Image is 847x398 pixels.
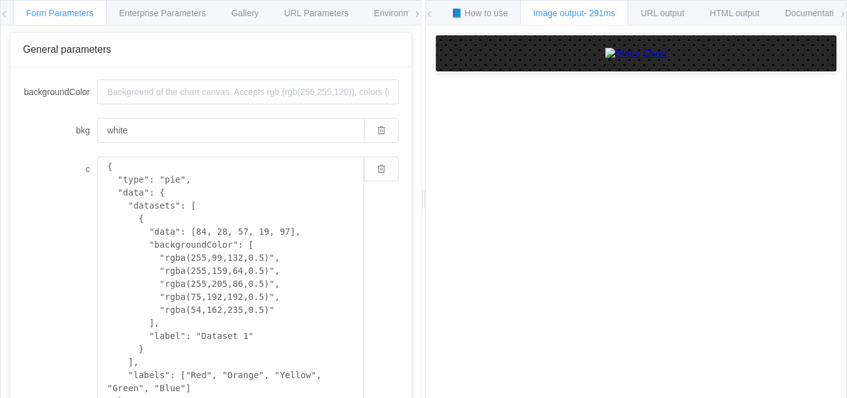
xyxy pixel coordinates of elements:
[23,79,97,104] label: backgroundColor
[97,79,399,104] input: Background of the chart canvas. Accepts rgb (rgb(255,255,120)), colors (red), and url-encoded hex...
[785,8,843,18] span: Documentation
[23,118,97,143] label: bkg
[23,156,97,181] label: c
[605,48,667,59] img: Static Chart
[710,8,760,18] span: HTML output
[119,8,206,18] span: Enterprise Parameters
[231,8,259,18] span: Gallery
[97,118,364,143] input: Background of the chart canvas. Accepts rgb (rgb(255,255,120)), colors (red), and url-encoded hex...
[448,48,824,59] a: Static Chart
[451,8,508,18] span: 📘 How to use
[584,8,616,18] span: - 291ms
[374,8,427,18] span: Environments
[23,44,111,55] span: General parameters
[641,8,684,18] span: URL output
[26,8,94,18] span: Form Parameters
[533,8,615,18] span: Image output
[284,8,348,18] span: URL Parameters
